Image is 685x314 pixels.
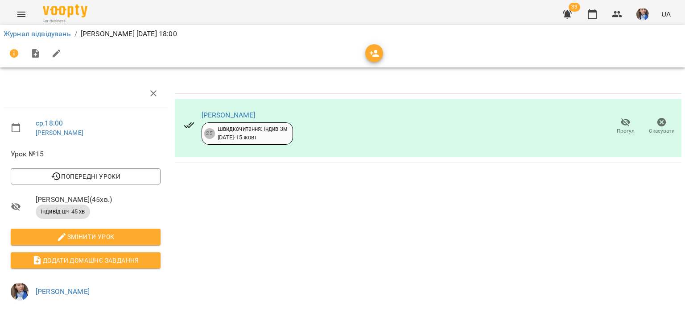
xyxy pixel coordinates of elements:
button: Скасувати [644,114,680,139]
span: Додати домашнє завдання [18,255,153,266]
button: Змінити урок [11,229,161,245]
span: Скасувати [649,127,675,135]
button: Додати домашнє завдання [11,252,161,268]
span: індивід шч 45 хв [36,208,90,216]
span: For Business [43,18,87,24]
span: Прогул [617,127,635,135]
button: UA [658,6,674,22]
li: / [74,29,77,39]
img: 727e98639bf378bfedd43b4b44319584.jpeg [636,8,649,21]
span: Змінити урок [18,231,153,242]
div: 25 [204,128,215,139]
span: Урок №15 [11,149,161,159]
button: Menu [11,4,32,25]
a: [PERSON_NAME] [202,111,256,119]
p: [PERSON_NAME] [DATE] 18:00 [81,29,177,39]
div: Швидкочитання: Індив 3м [DATE] - 15 жовт [218,125,287,142]
a: [PERSON_NAME] [36,129,83,136]
a: ср , 18:00 [36,119,63,127]
span: 33 [569,3,580,12]
a: [PERSON_NAME] [36,287,90,296]
button: Попередні уроки [11,168,161,184]
img: 727e98639bf378bfedd43b4b44319584.jpeg [11,283,29,301]
span: UA [661,9,671,19]
img: Voopty Logo [43,4,87,17]
span: Попередні уроки [18,171,153,182]
a: Журнал відвідувань [4,29,71,38]
span: [PERSON_NAME] ( 45 хв. ) [36,194,161,205]
button: Прогул [607,114,644,139]
nav: breadcrumb [4,29,681,39]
